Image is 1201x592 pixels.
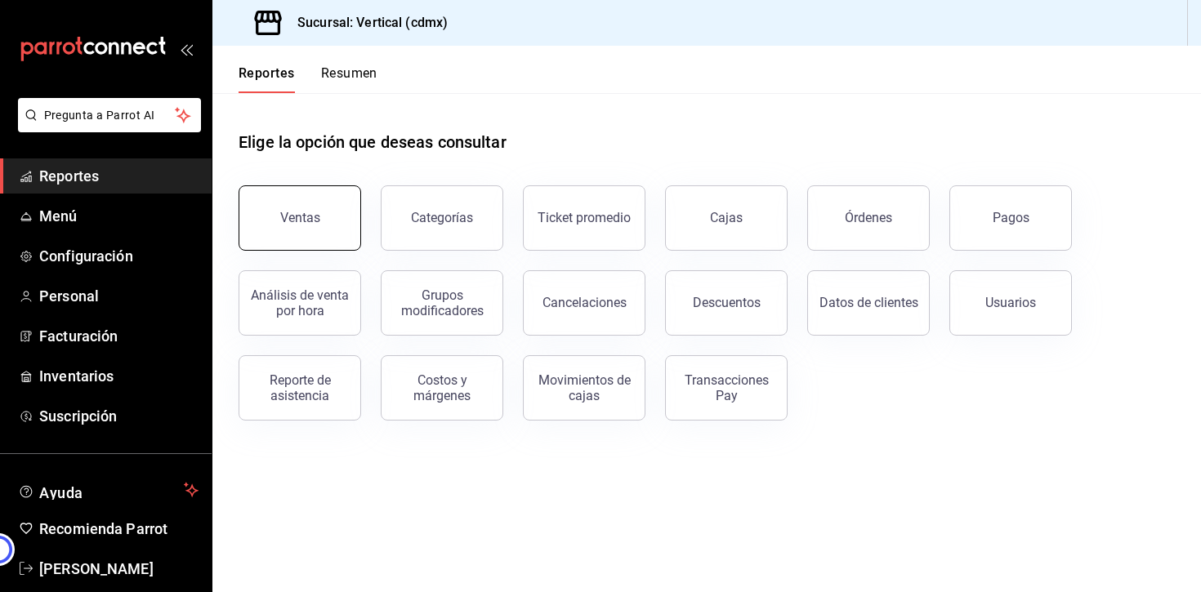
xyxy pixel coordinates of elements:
[280,210,320,225] div: Ventas
[538,210,631,225] div: Ticket promedio
[381,355,503,421] button: Costos y márgenes
[321,65,377,93] button: Resumen
[665,185,788,251] button: Cajas
[845,210,892,225] div: Órdenes
[542,295,627,310] div: Cancelaciones
[44,107,176,124] span: Pregunta a Parrot AI
[249,372,350,403] div: Reporte de asistencia
[391,372,493,403] div: Costos y márgenes
[676,372,777,403] div: Transacciones Pay
[391,287,493,318] div: Grupos modificadores
[11,118,201,136] a: Pregunta a Parrot AI
[39,205,199,227] span: Menú
[807,270,930,336] button: Datos de clientes
[239,65,295,93] button: Reportes
[693,295,761,310] div: Descuentos
[18,98,201,132] button: Pregunta a Parrot AI
[39,480,177,500] span: Ayuda
[665,355,788,421] button: Transacciones Pay
[239,355,361,421] button: Reporte de asistencia
[39,245,199,267] span: Configuración
[39,325,199,347] span: Facturación
[239,65,377,93] div: navigation tabs
[39,405,199,427] span: Suscripción
[381,270,503,336] button: Grupos modificadores
[819,295,918,310] div: Datos de clientes
[710,210,743,225] div: Cajas
[523,270,645,336] button: Cancelaciones
[39,558,199,580] span: [PERSON_NAME]
[807,185,930,251] button: Órdenes
[523,185,645,251] button: Ticket promedio
[39,285,199,307] span: Personal
[239,185,361,251] button: Ventas
[249,287,350,318] div: Análisis de venta por hora
[985,295,1036,310] div: Usuarios
[665,270,788,336] button: Descuentos
[239,270,361,336] button: Análisis de venta por hora
[284,13,448,33] h3: Sucursal: Vertical (cdmx)
[381,185,503,251] button: Categorías
[239,130,507,154] h1: Elige la opción que deseas consultar
[39,365,199,387] span: Inventarios
[180,42,193,56] button: open_drawer_menu
[949,185,1072,251] button: Pagos
[534,372,635,403] div: Movimientos de cajas
[39,165,199,187] span: Reportes
[949,270,1072,336] button: Usuarios
[411,210,473,225] div: Categorías
[523,355,645,421] button: Movimientos de cajas
[993,210,1029,225] div: Pagos
[39,518,199,540] span: Recomienda Parrot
